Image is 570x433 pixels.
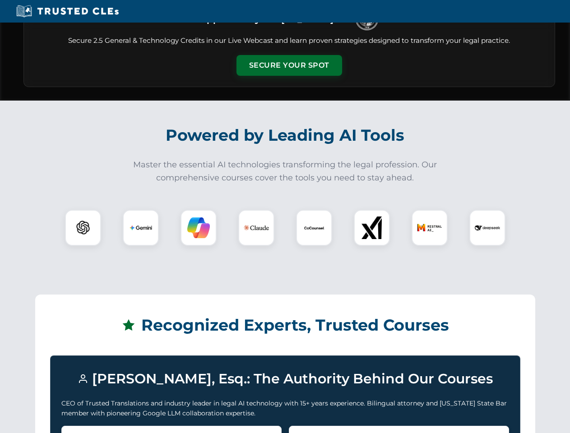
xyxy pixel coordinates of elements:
[469,210,505,246] div: DeepSeek
[187,216,210,239] img: Copilot Logo
[35,36,544,46] p: Secure 2.5 General & Technology Credits in our Live Webcast and learn proven strategies designed ...
[354,210,390,246] div: xAI
[361,216,383,239] img: xAI Logo
[65,210,101,246] div: ChatGPT
[303,216,325,239] img: CoCounsel Logo
[50,309,520,341] h2: Recognized Experts, Trusted Courses
[130,216,152,239] img: Gemini Logo
[70,215,96,241] img: ChatGPT Logo
[296,210,332,246] div: CoCounsel
[61,398,509,419] p: CEO of Trusted Translations and industry leader in legal AI technology with 15+ years experience....
[417,215,442,240] img: Mistral AI Logo
[123,210,159,246] div: Gemini
[412,210,448,246] div: Mistral AI
[14,5,121,18] img: Trusted CLEs
[35,120,535,151] h2: Powered by Leading AI Tools
[238,210,274,246] div: Claude
[61,367,509,391] h3: [PERSON_NAME], Esq.: The Authority Behind Our Courses
[181,210,217,246] div: Copilot
[244,215,269,240] img: Claude Logo
[475,215,500,240] img: DeepSeek Logo
[236,55,342,76] button: Secure Your Spot
[127,158,443,184] p: Master the essential AI technologies transforming the legal profession. Our comprehensive courses...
